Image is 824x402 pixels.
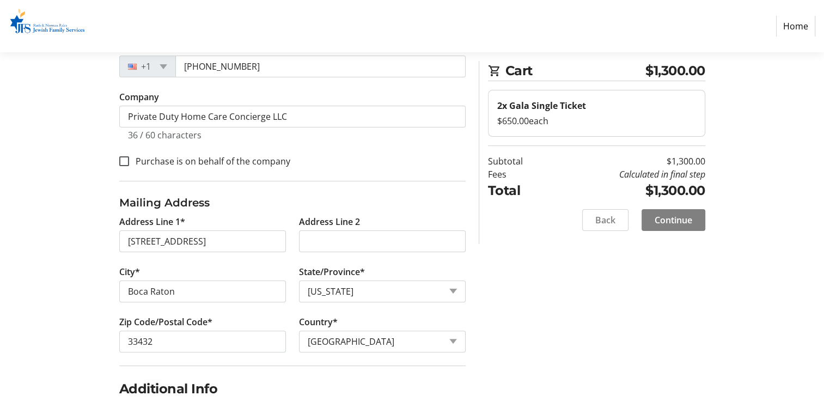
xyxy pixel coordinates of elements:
button: Back [582,209,628,231]
td: Total [488,181,551,200]
span: Cart [505,61,646,81]
td: Fees [488,168,551,181]
input: Zip or Postal Code [119,331,286,352]
div: $650.00 each [497,114,696,127]
strong: 2x Gala Single Ticket [497,100,586,112]
label: State/Province* [299,265,365,278]
h3: Mailing Address [119,194,466,211]
label: Company [119,90,159,103]
img: Ruth & Norman Rales Jewish Family Services's Logo [9,4,86,48]
input: Address [119,230,286,252]
label: Purchase is on behalf of the company [129,155,290,168]
td: Subtotal [488,155,551,168]
label: City* [119,265,140,278]
tr-character-limit: 36 / 60 characters [128,129,202,141]
span: Back [595,214,615,227]
span: Continue [655,214,692,227]
label: Zip Code/Postal Code* [119,315,212,328]
td: $1,300.00 [551,181,705,200]
span: $1,300.00 [645,61,705,81]
td: $1,300.00 [551,155,705,168]
a: Home [776,16,815,36]
button: Continue [642,209,705,231]
label: Address Line 1* [119,215,185,228]
input: City [119,281,286,302]
label: Address Line 2 [299,215,360,228]
label: Country* [299,315,338,328]
h2: Additional Info [119,379,466,399]
td: Calculated in final step [551,168,705,181]
input: (201) 555-0123 [175,56,466,77]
